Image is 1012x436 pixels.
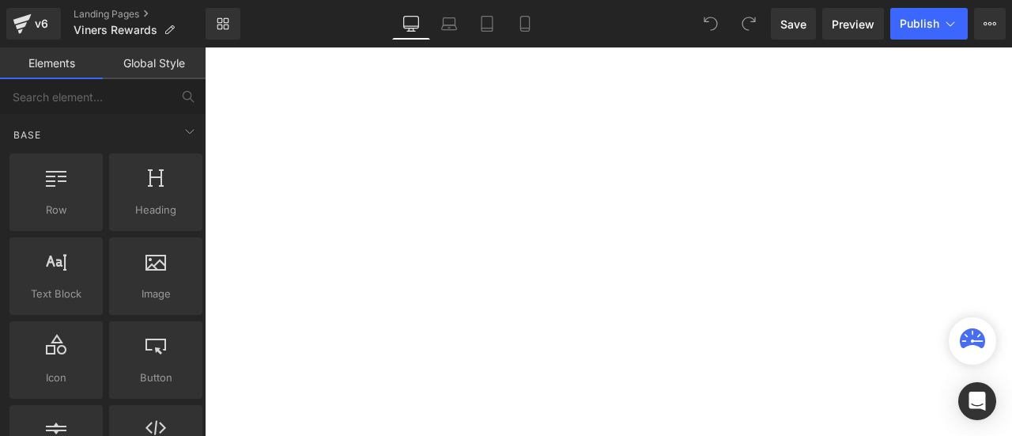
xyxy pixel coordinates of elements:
[733,8,765,40] button: Redo
[6,8,61,40] a: v6
[890,8,968,40] button: Publish
[974,8,1006,40] button: More
[14,370,98,386] span: Icon
[958,382,996,420] div: Open Intercom Messenger
[900,17,939,30] span: Publish
[468,8,506,40] a: Tablet
[392,8,430,40] a: Desktop
[74,8,206,21] a: Landing Pages
[506,8,544,40] a: Mobile
[695,8,727,40] button: Undo
[14,286,98,302] span: Text Block
[430,8,468,40] a: Laptop
[32,13,51,34] div: v6
[114,286,198,302] span: Image
[206,8,240,40] a: New Library
[114,370,198,386] span: Button
[832,16,874,32] span: Preview
[14,202,98,218] span: Row
[74,24,157,36] span: Viners Rewards
[12,127,43,142] span: Base
[780,16,806,32] span: Save
[114,202,198,218] span: Heading
[103,47,206,79] a: Global Style
[822,8,884,40] a: Preview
